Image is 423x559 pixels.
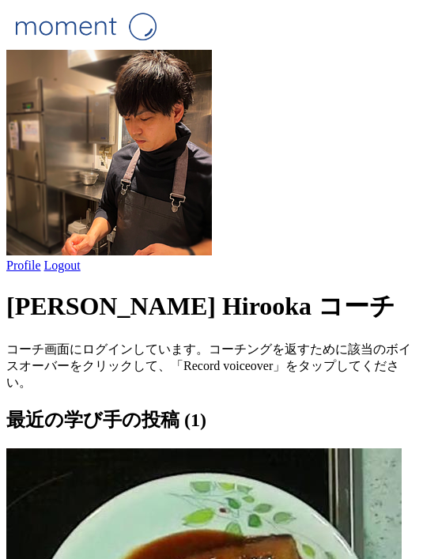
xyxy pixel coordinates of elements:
[6,50,212,255] img: %E3%82%B9%E3%82%AF%E3%83%AA%E3%83%BC%E3%83%B3%E3%82%B7%E3%83%A7%E3%83%83%E3%83%88_2022-04-22_21.5...
[44,259,81,272] a: Logout
[6,6,164,47] img: Moment
[6,289,417,324] h1: [PERSON_NAME] Hirooka コーチ
[6,342,417,391] p: コーチ画面にログインしています。コーチングを返すために該当のボイスオーバーをクリックして、「Record voiceover」をタップしてください。
[6,407,417,432] h2: 最近の学び手の投稿 (1)
[6,50,417,272] a: Profile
